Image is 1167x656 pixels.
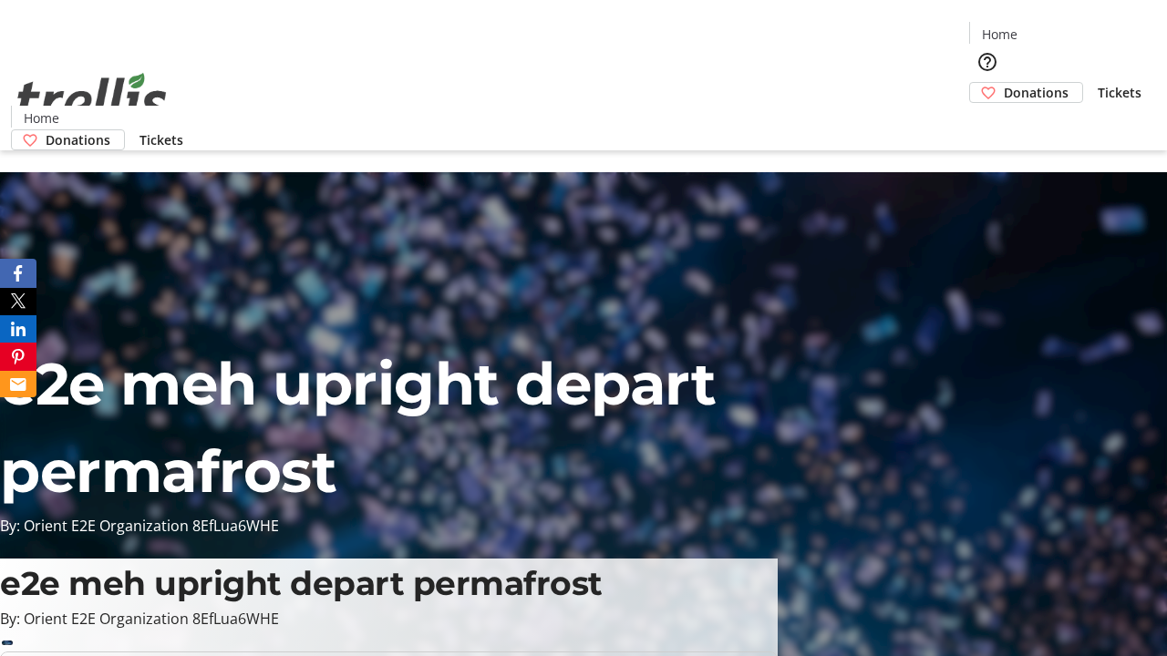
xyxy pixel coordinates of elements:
span: Home [982,25,1017,44]
img: Orient E2E Organization 8EfLua6WHE's Logo [11,53,173,144]
a: Donations [969,82,1083,103]
span: Tickets [1098,83,1141,102]
a: Home [970,25,1028,44]
a: Tickets [125,130,198,149]
button: Cart [969,103,1006,139]
span: Tickets [139,130,183,149]
button: Help [969,44,1006,80]
span: Donations [46,130,110,149]
a: Donations [11,129,125,150]
span: Donations [1004,83,1069,102]
a: Tickets [1083,83,1156,102]
span: Home [24,108,59,128]
a: Home [12,108,70,128]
